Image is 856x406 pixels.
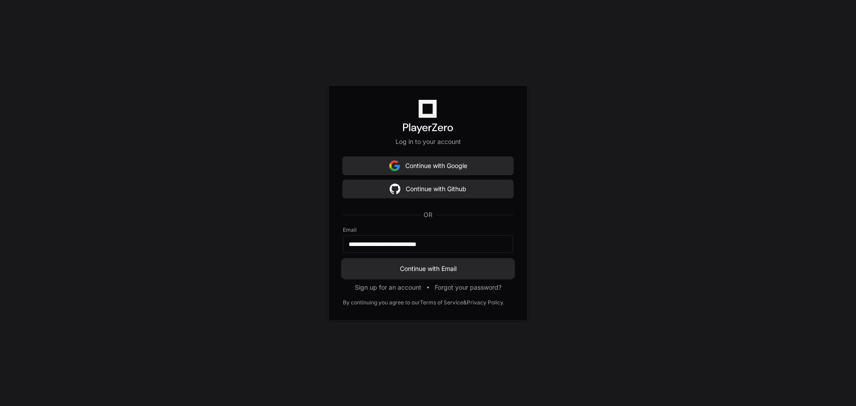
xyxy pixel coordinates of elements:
[343,299,420,306] div: By continuing you agree to our
[420,210,436,219] span: OR
[463,299,467,306] div: &
[343,180,513,198] button: Continue with Github
[343,137,513,146] p: Log in to your account
[389,157,400,175] img: Sign in with google
[343,226,513,234] label: Email
[467,299,504,306] a: Privacy Policy.
[435,283,502,292] button: Forgot your password?
[390,180,400,198] img: Sign in with google
[420,299,463,306] a: Terms of Service
[343,157,513,175] button: Continue with Google
[343,264,513,273] span: Continue with Email
[355,283,421,292] button: Sign up for an account
[343,260,513,278] button: Continue with Email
